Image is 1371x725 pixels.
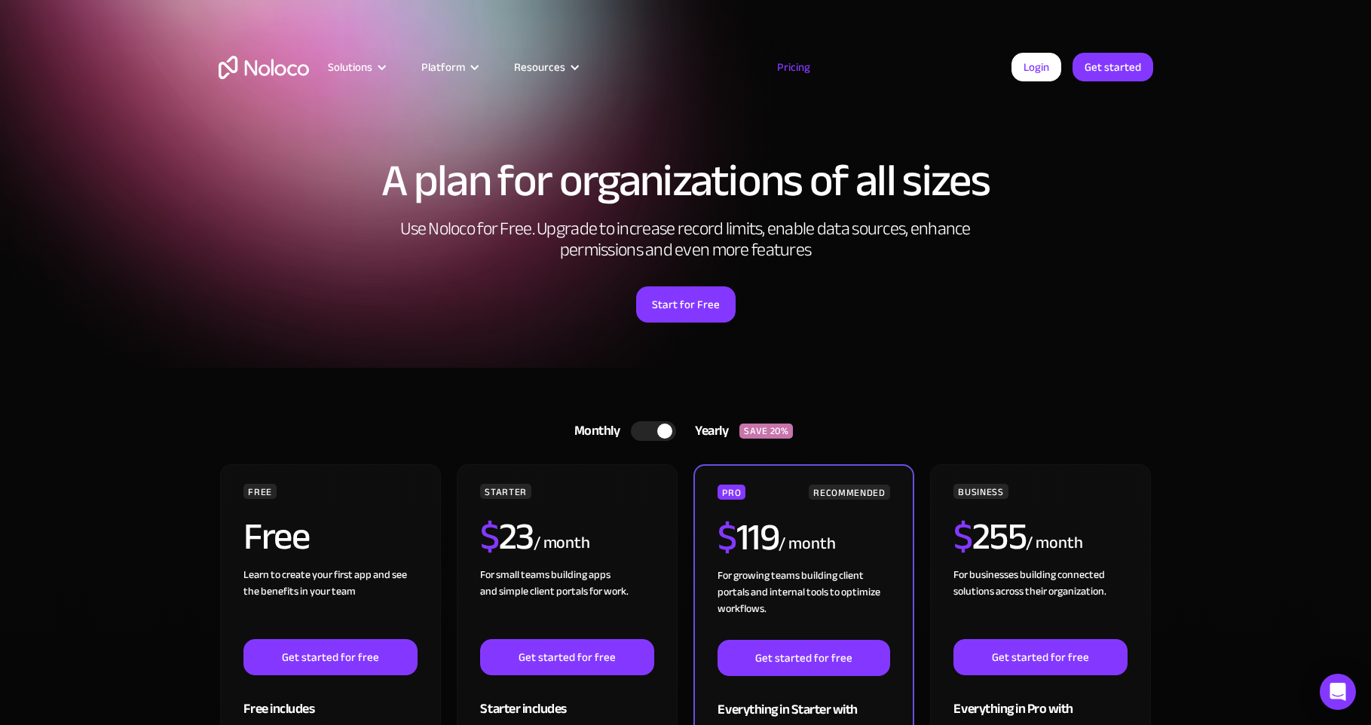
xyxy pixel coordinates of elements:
div: Solutions [328,57,372,77]
span: $ [480,501,499,572]
h2: 23 [480,518,534,555]
div: Learn to create your first app and see the benefits in your team ‍ [243,567,417,639]
div: For small teams building apps and simple client portals for work. ‍ [480,567,653,639]
div: Resources [495,57,595,77]
a: Get started for free [718,640,889,676]
div: Yearly [676,420,739,442]
div: FREE [243,484,277,499]
h2: 255 [953,518,1026,555]
div: Platform [402,57,495,77]
div: Free includes [243,675,417,724]
div: Solutions [309,57,402,77]
div: Everything in Pro with [953,675,1127,724]
div: / month [779,532,835,556]
a: home [219,56,309,79]
div: BUSINESS [953,484,1008,499]
div: Everything in Starter with [718,676,889,725]
div: For businesses building connected solutions across their organization. ‍ [953,567,1127,639]
div: Monthly [555,420,632,442]
div: SAVE 20% [739,424,793,439]
div: Resources [514,57,565,77]
div: / month [1026,531,1082,555]
span: $ [953,501,972,572]
div: For growing teams building client portals and internal tools to optimize workflows. [718,567,889,640]
div: Open Intercom Messenger [1320,674,1356,710]
a: Login [1011,53,1061,81]
h1: A plan for organizations of all sizes [219,158,1153,203]
h2: Use Noloco for Free. Upgrade to increase record limits, enable data sources, enhance permissions ... [384,219,987,261]
a: Start for Free [636,286,736,323]
span: $ [718,502,736,573]
a: Get started for free [953,639,1127,675]
a: Get started for free [243,639,417,675]
div: Starter includes [480,675,653,724]
div: PRO [718,485,745,500]
a: Get started for free [480,639,653,675]
div: STARTER [480,484,531,499]
a: Pricing [758,57,829,77]
div: / month [534,531,590,555]
div: Platform [421,57,465,77]
h2: Free [243,518,309,555]
h2: 119 [718,519,779,556]
a: Get started [1073,53,1153,81]
div: RECOMMENDED [809,485,889,500]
